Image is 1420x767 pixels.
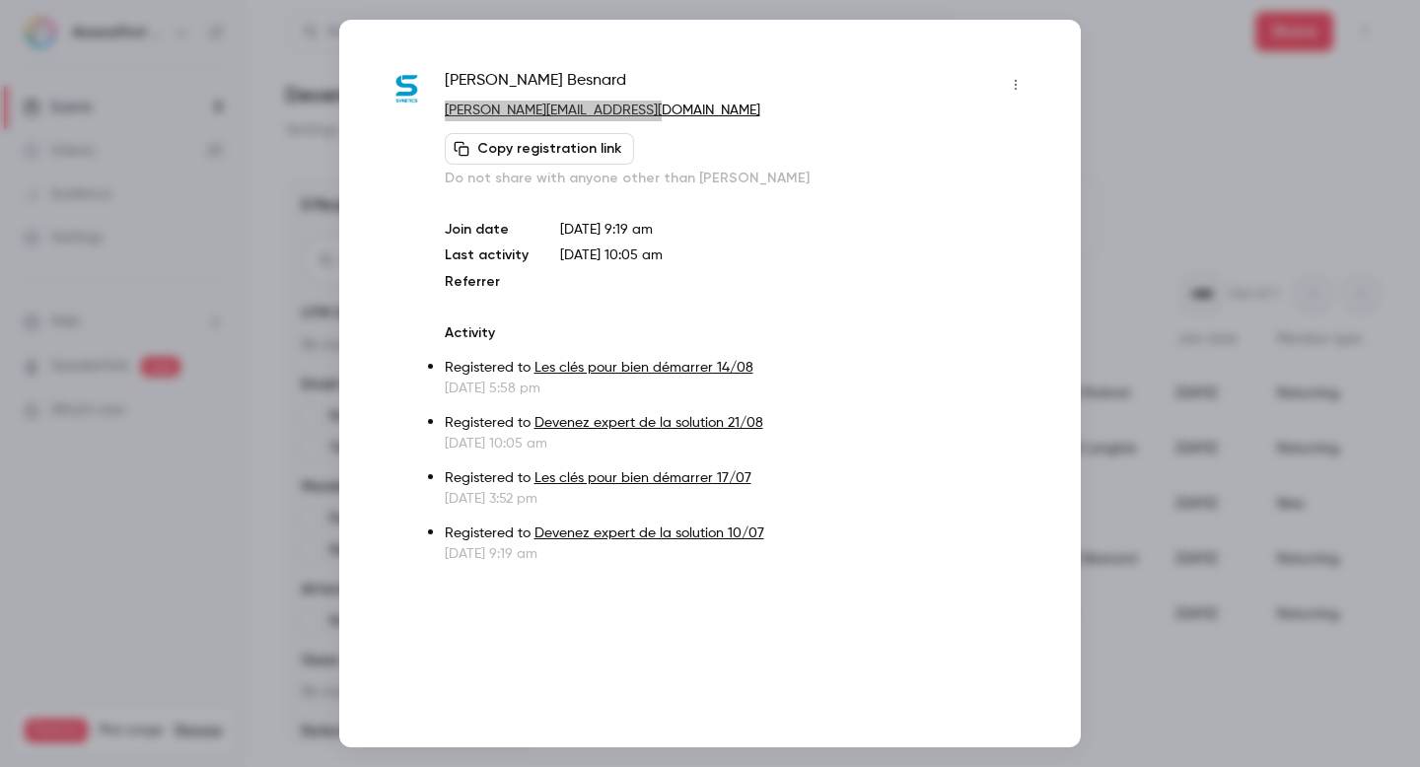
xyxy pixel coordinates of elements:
[445,169,1031,188] p: Do not share with anyone other than [PERSON_NAME]
[445,434,1031,453] p: [DATE] 10:05 am
[445,358,1031,379] p: Registered to
[534,416,763,430] a: Devenez expert de la solution 21/08
[389,71,425,107] img: synetics.world
[445,104,760,117] a: [PERSON_NAME][EMAIL_ADDRESS][DOMAIN_NAME]
[445,544,1031,564] p: [DATE] 9:19 am
[534,526,764,540] a: Devenez expert de la solution 10/07
[445,413,1031,434] p: Registered to
[534,471,751,485] a: Les clés pour bien démarrer 17/07
[445,245,529,266] p: Last activity
[560,220,1031,240] p: [DATE] 9:19 am
[445,220,529,240] p: Join date
[445,323,1031,343] p: Activity
[445,133,634,165] button: Copy registration link
[445,489,1031,509] p: [DATE] 3:52 pm
[445,523,1031,544] p: Registered to
[534,361,753,375] a: Les clés pour bien démarrer 14/08
[445,379,1031,398] p: [DATE] 5:58 pm
[445,69,626,101] span: [PERSON_NAME] Besnard
[445,468,1031,489] p: Registered to
[560,248,663,262] span: [DATE] 10:05 am
[445,272,529,292] p: Referrer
